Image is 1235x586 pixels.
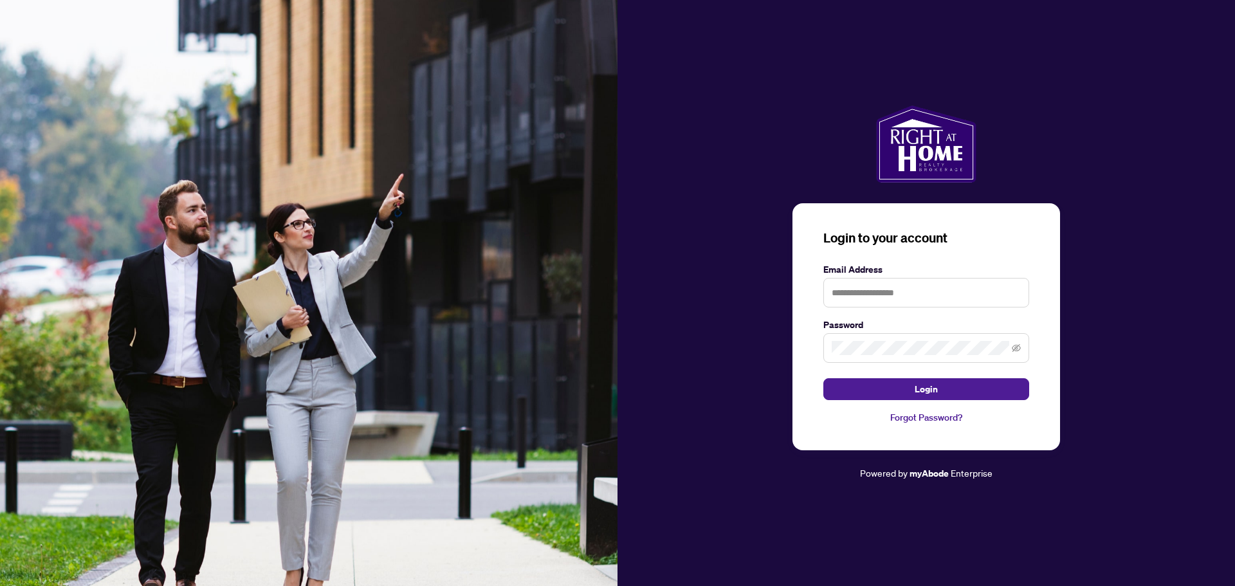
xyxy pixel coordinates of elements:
span: Powered by [860,467,908,479]
button: Login [823,378,1029,400]
span: Enterprise [951,467,993,479]
span: eye-invisible [1012,343,1021,353]
img: ma-logo [876,105,976,183]
label: Email Address [823,262,1029,277]
a: myAbode [910,466,949,481]
h3: Login to your account [823,229,1029,247]
span: Login [915,379,938,399]
label: Password [823,318,1029,332]
a: Forgot Password? [823,410,1029,425]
